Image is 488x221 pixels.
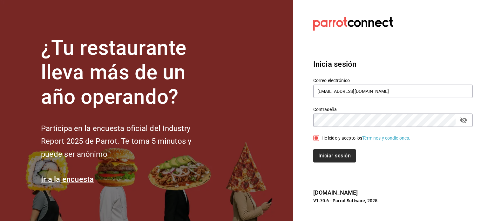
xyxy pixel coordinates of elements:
[41,122,213,161] h2: Participa en la encuesta oficial del Industry Report 2025 de Parrot. Te toma 5 minutos y puede se...
[322,135,410,142] div: He leído y acepto los
[313,149,356,162] button: Iniciar sesión
[41,36,213,109] h1: ¿Tu restaurante lleva más de un año operando?
[458,115,469,126] button: passwordField
[313,107,473,112] label: Contraseña
[313,189,358,196] a: [DOMAIN_NAME]
[313,59,473,70] h3: Inicia sesión
[313,85,473,98] input: Ingresa tu correo electrónico
[362,135,410,141] a: Términos y condiciones.
[313,78,473,83] label: Correo electrónico
[313,197,473,204] p: V1.70.6 - Parrot Software, 2025.
[41,175,94,184] a: Ir a la encuesta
